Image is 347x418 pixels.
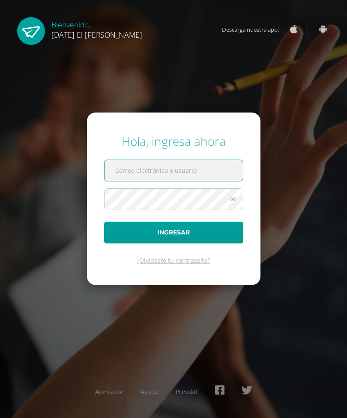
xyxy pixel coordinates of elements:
[51,30,142,40] span: [DATE] El [PERSON_NAME]
[105,160,243,181] input: Correo electrónico o usuario
[95,388,123,396] a: Acerca de
[137,256,210,264] a: ¿Olvidaste tu contraseña?
[51,17,142,40] div: Bienvenido,
[104,133,243,149] div: Hola, ingresa ahora
[104,222,243,243] button: Ingresar
[141,388,159,396] a: Ayuda
[222,21,287,38] span: Descarga nuestra app:
[176,388,198,396] a: Presskit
